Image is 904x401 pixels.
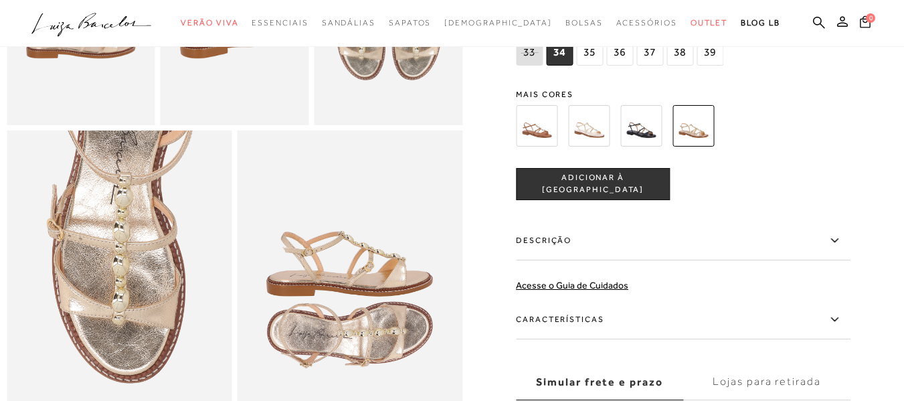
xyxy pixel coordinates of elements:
[516,168,670,200] button: ADICIONAR À [GEOGRAPHIC_DATA]
[697,40,723,66] span: 39
[444,11,552,35] a: noSubCategoriesText
[691,11,728,35] a: categoryNavScreenReaderText
[741,11,780,35] a: BLOG LB
[516,90,850,98] span: Mais cores
[444,18,552,27] span: [DEMOGRAPHIC_DATA]
[606,40,633,66] span: 36
[866,13,875,23] span: 0
[666,40,693,66] span: 38
[546,40,573,66] span: 34
[516,280,628,291] a: Acesse o Guia de Cuidados
[620,105,662,147] img: SANDÁLIA RASTEIRA EM COURO PRETO COM ENFEITES OVAIS METÁLICOS
[683,364,850,400] label: Lojas para retirada
[322,11,375,35] a: categoryNavScreenReaderText
[516,105,557,147] img: SANDÁLIA RASTEIRA EM COURO CARAMELO COM ENFEITES OVAIS METÁLICOS
[252,11,308,35] a: categoryNavScreenReaderText
[252,18,308,27] span: Essenciais
[616,18,677,27] span: Acessórios
[181,18,238,27] span: Verão Viva
[516,222,850,260] label: Descrição
[576,40,603,66] span: 35
[516,364,683,400] label: Simular frete e prazo
[741,18,780,27] span: BLOG LB
[565,18,603,27] span: Bolsas
[516,301,850,339] label: Características
[389,11,431,35] a: categoryNavScreenReaderText
[568,105,610,147] img: SANDÁLIA RASTEIRA EM COURO OFF WHITE COM ENFEITES OVAIS METÁLICOS
[516,40,543,66] span: 33
[636,40,663,66] span: 37
[181,11,238,35] a: categoryNavScreenReaderText
[322,18,375,27] span: Sandálias
[565,11,603,35] a: categoryNavScreenReaderText
[389,18,431,27] span: Sapatos
[517,173,669,196] span: ADICIONAR À [GEOGRAPHIC_DATA]
[856,15,875,33] button: 0
[672,105,714,147] img: SANDÁLIA RASTEIRA METALIZADA OURO COM ENFEITES OVAIS METÁLICOS
[691,18,728,27] span: Outlet
[616,11,677,35] a: categoryNavScreenReaderText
